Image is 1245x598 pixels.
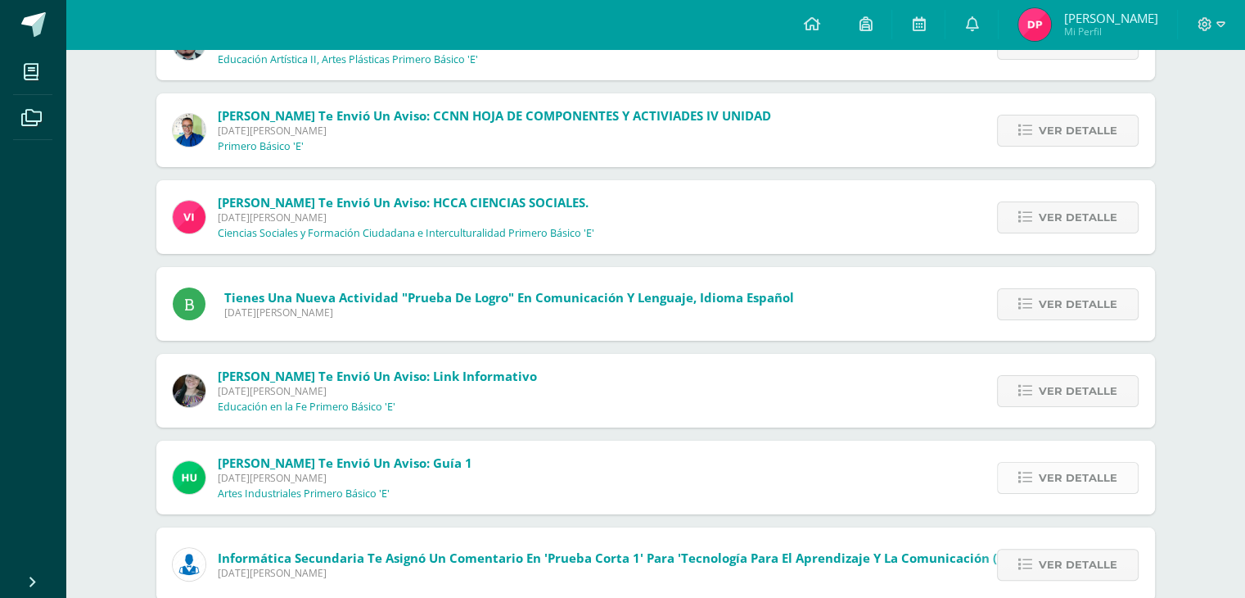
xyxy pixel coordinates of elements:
img: 6ed6846fa57649245178fca9fc9a58dd.png [173,548,205,581]
span: Informática Secundaria te asignó un comentario en 'Prueba Corta 1' para 'Tecnología para el Apren... [218,550,1078,566]
img: 59f2ec22ffdda252c69cec5c330313cb.png [1018,8,1051,41]
span: Tienes una nueva actividad "Prueba de logro" En Comunicación y Lenguaje, Idioma Español [224,289,794,306]
span: [PERSON_NAME] [1063,10,1157,26]
span: Ver detalle [1039,202,1117,233]
img: 692ded2a22070436d299c26f70cfa591.png [173,114,205,147]
span: [DATE][PERSON_NAME] [218,471,472,485]
span: [DATE][PERSON_NAME] [218,566,1078,580]
span: [DATE][PERSON_NAME] [224,306,794,319]
span: Mi Perfil [1063,25,1157,39]
span: Ver detalle [1039,376,1117,406]
span: Ver detalle [1039,463,1117,493]
span: [PERSON_NAME] te envió un aviso: HCCA CIENCIAS SOCIALES. [218,194,589,211]
span: [PERSON_NAME] te envió un aviso: CCNN HOJA DE COMPONENTES Y ACTIVIADES IV UNIDAD [218,107,771,124]
p: Artes Industriales Primero Básico 'E' [218,487,390,501]
span: [DATE][PERSON_NAME] [218,124,771,138]
img: 8322e32a4062cfa8b237c59eedf4f548.png [173,374,205,407]
span: [DATE][PERSON_NAME] [218,384,537,398]
span: Ver detalle [1039,550,1117,580]
p: Ciencias Sociales y Formación Ciudadana e Interculturalidad Primero Básico 'E' [218,227,594,240]
img: bd6d0aa147d20350c4821b7c643124fa.png [173,201,205,233]
p: Primero Básico 'E' [218,140,304,153]
span: [PERSON_NAME] te envió un aviso: Guía 1 [218,455,472,471]
img: fd23069c3bd5c8dde97a66a86ce78287.png [173,461,205,494]
span: Ver detalle [1039,116,1117,146]
p: Educación en la Fe Primero Básico 'E' [218,401,395,414]
p: Educación Artística II, Artes Plásticas Primero Básico 'E' [218,53,478,66]
span: Ver detalle [1039,289,1117,319]
span: [DATE][PERSON_NAME] [218,211,594,224]
span: [PERSON_NAME] te envió un aviso: Link Informativo [218,368,537,384]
